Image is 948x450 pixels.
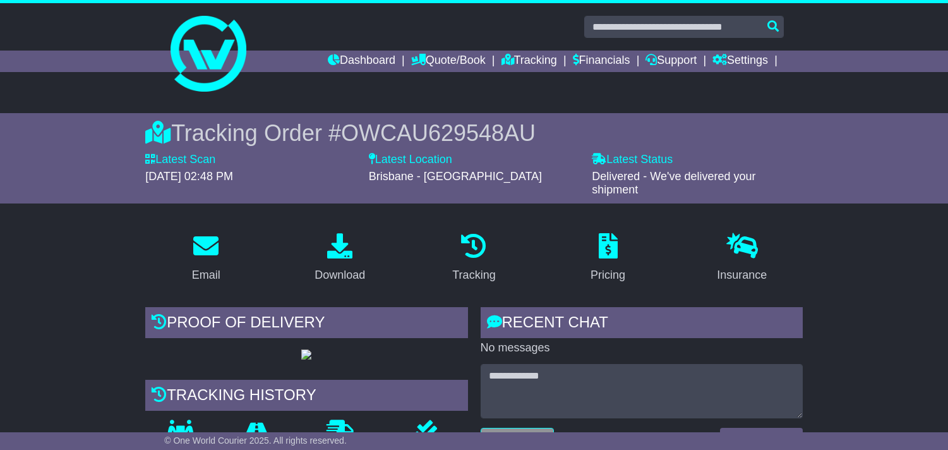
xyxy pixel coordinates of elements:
div: RECENT CHAT [481,307,803,341]
a: Financials [573,51,630,72]
div: Tracking history [145,380,467,414]
div: Tracking [452,267,495,284]
button: Send a Message [720,428,803,450]
a: Tracking [501,51,557,72]
span: Brisbane - [GEOGRAPHIC_DATA] [369,170,542,183]
span: OWCAU629548AU [341,120,536,146]
a: Email [184,229,229,288]
img: GetPodImage [301,350,311,360]
a: Quote/Book [411,51,486,72]
a: Dashboard [328,51,395,72]
label: Latest Status [592,153,673,167]
span: © One World Courier 2025. All rights reserved. [164,435,347,446]
div: Download [315,267,365,284]
div: Insurance [717,267,767,284]
a: Tracking [444,229,503,288]
div: Proof of Delivery [145,307,467,341]
a: Insurance [709,229,775,288]
div: Email [192,267,220,284]
div: Tracking Order # [145,119,803,147]
span: Delivered - We've delivered your shipment [592,170,755,197]
label: Latest Location [369,153,452,167]
a: Download [306,229,373,288]
a: Pricing [582,229,633,288]
div: Pricing [591,267,625,284]
label: Latest Scan [145,153,215,167]
span: [DATE] 02:48 PM [145,170,233,183]
p: No messages [481,341,803,355]
a: Settings [712,51,768,72]
a: Support [645,51,697,72]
